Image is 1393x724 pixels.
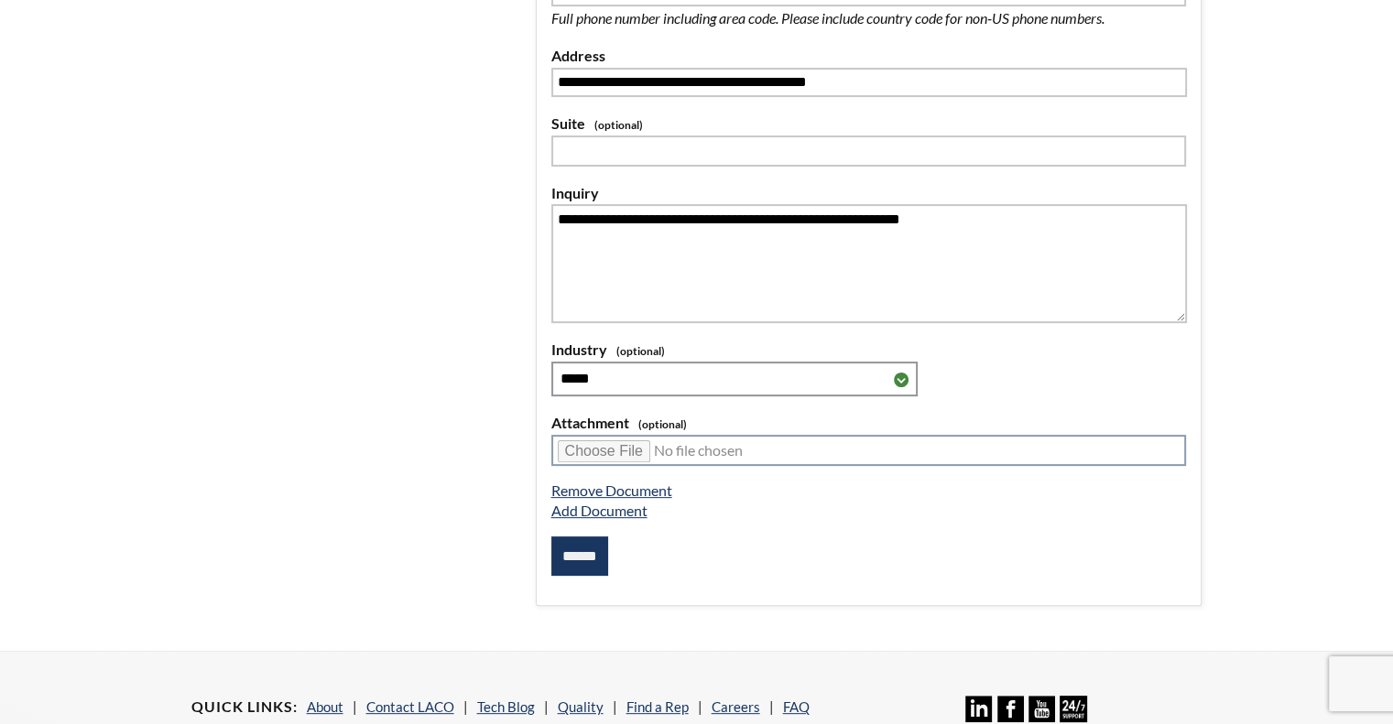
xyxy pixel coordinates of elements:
label: Attachment [551,411,1187,435]
a: Quality [558,698,604,715]
a: About [307,698,343,715]
label: Industry [551,338,1187,362]
p: Full phone number including area code. Please include country code for non-US phone numbers. [551,6,1165,30]
h4: Quick Links [191,697,298,717]
a: Tech Blog [477,698,535,715]
a: FAQ [783,698,810,715]
a: Contact LACO [366,698,454,715]
label: Address [551,44,1187,68]
label: Suite [551,112,1187,135]
img: 24/7 Support Icon [1060,696,1086,722]
a: Add Document [551,502,648,519]
label: Inquiry [551,181,1187,205]
a: Careers [712,698,760,715]
a: Find a Rep [626,698,689,715]
a: Remove Document [551,481,672,499]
